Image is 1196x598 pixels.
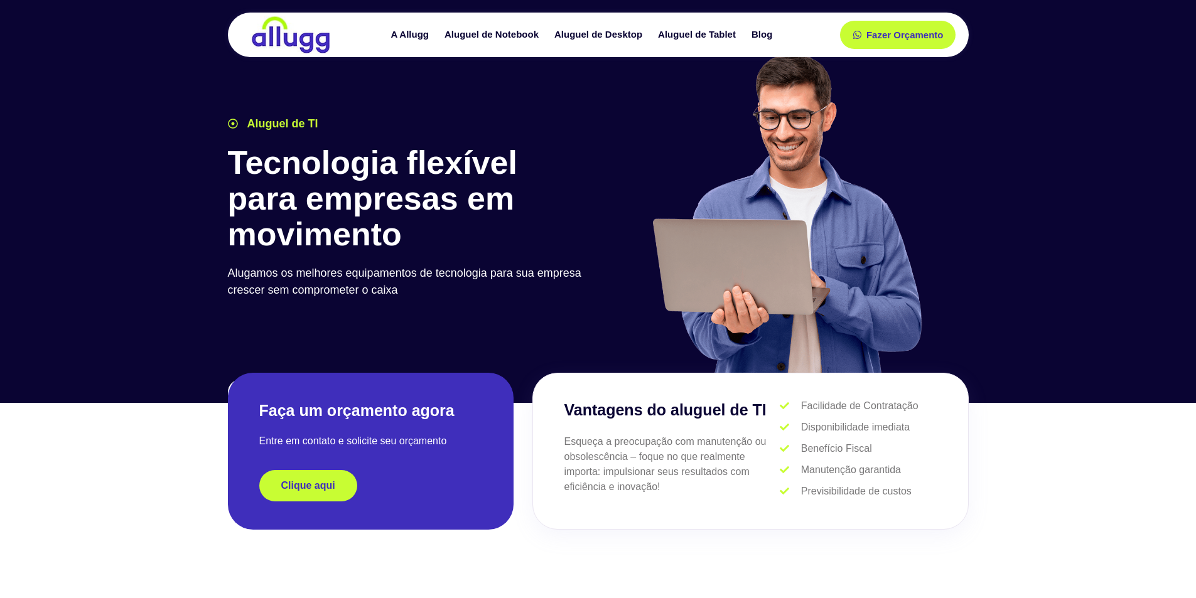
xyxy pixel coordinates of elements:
h2: Faça um orçamento agora [259,400,482,421]
a: Aluguel de Tablet [652,24,745,46]
img: locação de TI é Allugg [250,16,331,54]
span: Manutenção garantida [798,462,901,478]
h3: Vantagens do aluguel de TI [564,398,780,422]
span: Benefício Fiscal [798,441,872,456]
a: Fazer Orçamento [840,21,956,49]
h1: Tecnologia flexível para empresas em movimento [228,145,592,253]
a: A Allugg [384,24,438,46]
p: Entre em contato e solicite seu orçamento [259,434,482,449]
span: Disponibilidade imediata [798,420,910,435]
span: Fazer Orçamento [866,30,944,40]
p: Alugamos os melhores equipamentos de tecnologia para sua empresa crescer sem comprometer o caixa [228,265,592,299]
a: Clique aqui [259,470,357,501]
p: Esqueça a preocupação com manutenção ou obsolescência – foque no que realmente importa: impulsion... [564,434,780,494]
span: Previsibilidade de custos [798,484,912,499]
a: Aluguel de Desktop [548,24,652,46]
span: Clique aqui [281,481,335,491]
a: Blog [745,24,782,46]
a: Aluguel de Notebook [438,24,548,46]
span: Aluguel de TI [244,115,318,132]
span: Facilidade de Contratação [798,398,919,414]
img: aluguel de ti para startups [648,53,925,373]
